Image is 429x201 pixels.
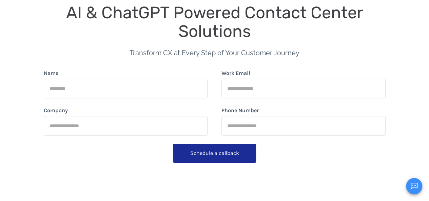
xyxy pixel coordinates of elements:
[66,3,367,41] span: AI & ChatGPT Powered Contact Center Solutions
[130,49,299,57] span: Transform CX at Every Step of Your Customer Journey
[44,69,386,165] form: form
[406,178,422,194] button: Open chat
[173,144,256,163] button: Schedule a callback
[221,69,250,77] label: Work Email
[221,106,259,115] label: Phone Number
[44,69,58,77] label: Name
[44,106,68,115] label: Company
